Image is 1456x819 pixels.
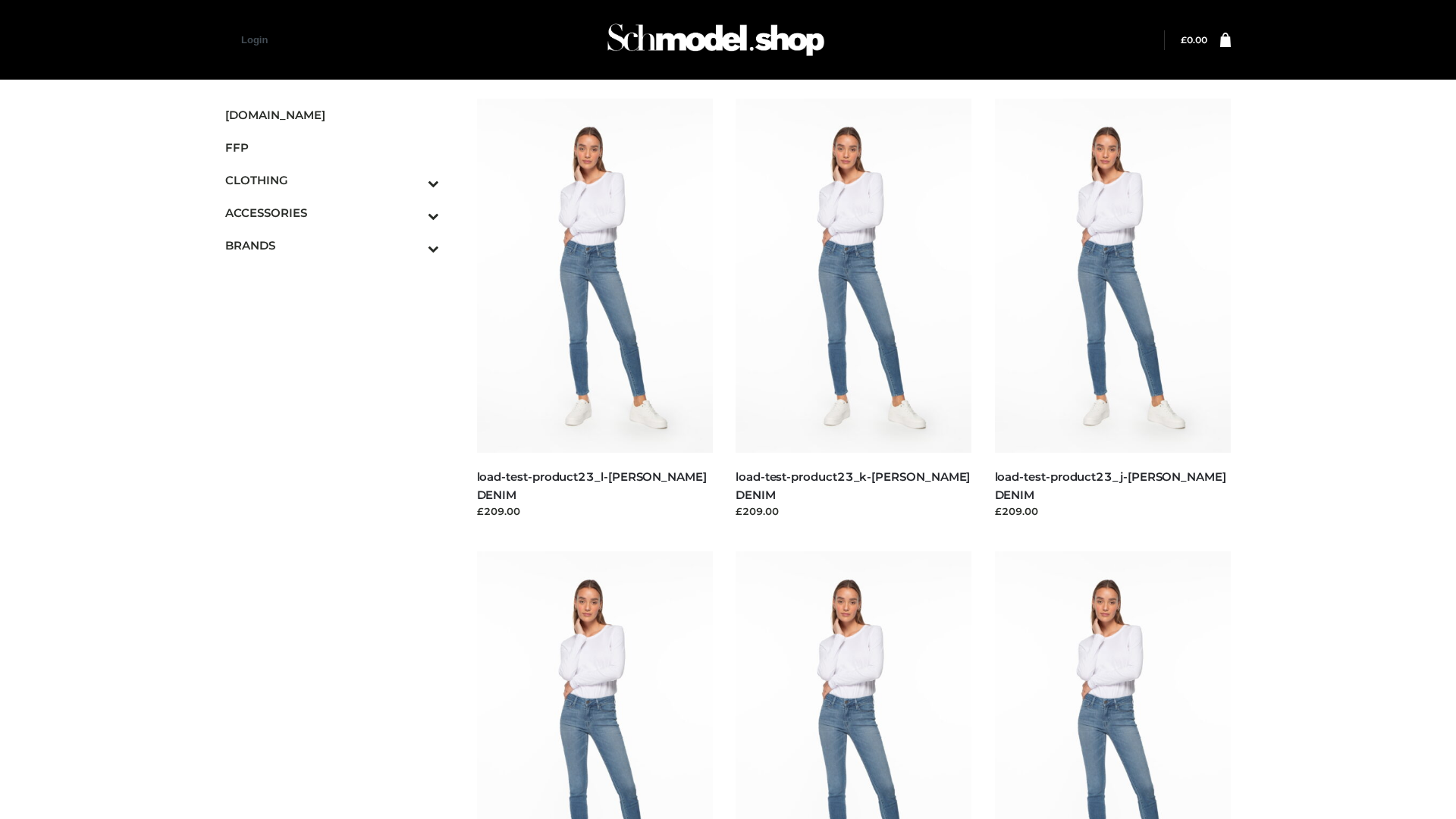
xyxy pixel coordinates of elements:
a: load-test-product23_l-[PERSON_NAME] DENIM [477,469,707,501]
a: load-test-product23_k-[PERSON_NAME] DENIM [736,469,970,501]
a: £0.00 [1181,34,1207,45]
a: BRANDSToggle Submenu [225,229,439,262]
a: load-test-product23_j-[PERSON_NAME] DENIM [995,469,1226,501]
span: ACCESSORIES [225,204,439,221]
bdi: 0.00 [1181,34,1207,45]
span: [DOMAIN_NAME] [225,106,439,124]
a: CLOTHINGToggle Submenu [225,164,439,196]
button: Toggle Submenu [386,196,439,229]
span: CLOTHING [225,171,439,189]
a: ACCESSORIESToggle Submenu [225,196,439,229]
div: £209.00 [477,504,714,519]
span: £ [1181,34,1187,45]
span: BRANDS [225,237,439,254]
button: Toggle Submenu [386,164,439,196]
div: £209.00 [736,504,972,519]
div: £209.00 [995,504,1232,519]
img: Schmodel Admin 964 [602,10,830,70]
a: FFP [225,131,439,164]
a: Login [241,34,268,45]
button: Toggle Submenu [386,229,439,262]
span: FFP [225,139,439,156]
a: [DOMAIN_NAME] [225,99,439,131]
